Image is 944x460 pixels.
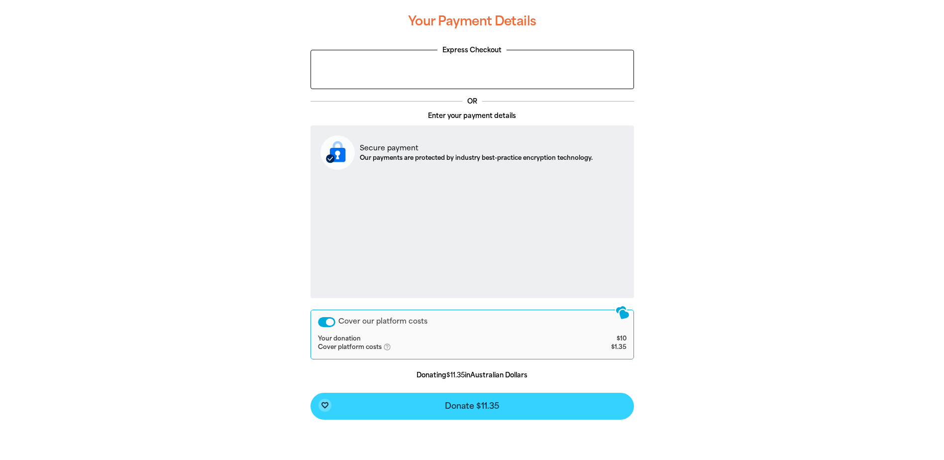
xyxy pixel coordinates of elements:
button: Cover our platform costs [318,317,335,327]
p: Our payments are protected by industry best-practice encryption technology. [360,153,593,162]
legend: Express Checkout [437,45,507,55]
iframe: PayPal-paypal [316,55,629,83]
i: help_outlined [383,343,399,351]
td: Cover platform costs [318,343,573,352]
p: Donating in Australian Dollars [311,370,634,380]
span: Donate $11.35 [445,402,499,410]
td: Your donation [318,335,573,343]
td: $10 [573,335,627,343]
p: Secure payment [360,143,593,153]
iframe: Secure payment input frame [318,178,626,290]
i: favorite_border [321,401,329,409]
td: $1.35 [573,343,627,352]
button: favorite_borderDonate $11.35 [311,393,634,420]
p: OR [462,97,482,107]
p: Enter your payment details [311,111,634,121]
b: $11.35 [446,371,465,379]
h3: Your Payment Details [311,5,634,37]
